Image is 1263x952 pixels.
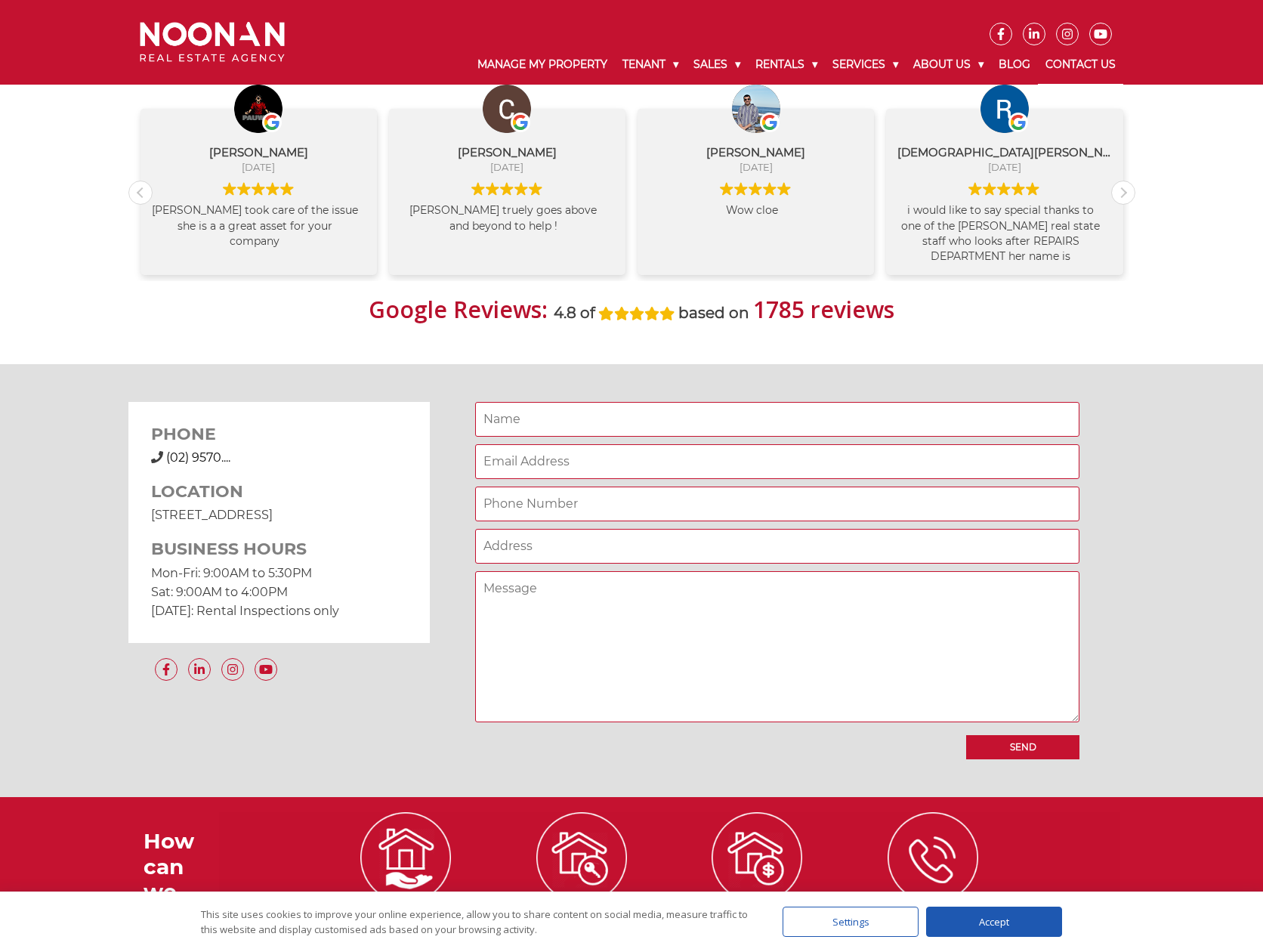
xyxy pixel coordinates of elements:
[968,182,982,196] img: Google
[514,182,528,196] img: Google
[897,160,1111,174] div: [DATE]
[1026,182,1039,196] img: Google
[753,294,894,325] strong: 1785 reviews
[166,450,230,465] a: Click to reveal phone number
[983,182,996,196] img: Google
[475,529,1079,564] input: Address
[906,45,991,84] a: About Us
[649,202,863,264] div: Wow cloe
[151,601,408,620] p: [DATE]: Rental Inspections only
[749,182,762,196] img: Google
[400,144,614,160] div: [PERSON_NAME]
[897,202,1111,264] div: i would like to say special thanks to one of the [PERSON_NAME] real state staff who looks after R...
[234,85,283,133] img: James Perkon profile picture
[280,182,294,196] img: Google
[980,85,1029,133] img: Rashedul Haque profile picture
[760,113,780,132] img: Google
[201,907,752,937] div: This site uses cookies to improve your online experience, allow you to share content on social me...
[649,160,863,174] div: [DATE]
[536,812,627,903] img: ICONS
[166,450,230,465] span: (02) 9570....
[777,182,791,196] img: Google
[763,182,777,196] img: Google
[400,202,614,264] div: [PERSON_NAME] truely goes above and beyond to help !
[152,160,366,174] div: [DATE]
[732,85,780,133] img: Nabaraj Dahal profile picture
[847,850,1020,945] a: ContactUs
[671,850,844,945] a: Sellmy Property
[151,583,408,601] p: Sat: 9:00AM to 4:00PM
[475,402,1079,759] form: Contact form
[320,850,493,945] a: Managemy Property
[1112,181,1135,204] div: Next review
[720,182,733,196] img: Google
[1008,113,1028,132] img: Google
[734,182,748,196] img: Google
[470,45,615,84] a: Manage My Property
[471,182,485,196] img: Google
[783,907,919,937] div: Settings
[500,182,514,196] img: Google
[483,85,531,133] img: Cristina Santorelli profile picture
[1011,182,1025,196] img: Google
[129,181,152,204] div: Previous review
[475,487,1079,521] input: Phone Number
[475,444,1079,479] input: Email Address
[152,202,366,264] div: [PERSON_NAME] took care of the issue she is a a great asset for your company
[400,160,614,174] div: [DATE]
[554,304,595,322] strong: 4.8 of
[151,425,408,444] h3: PHONE
[151,505,408,524] p: [STREET_ADDRESS]
[151,564,408,583] p: Mon-Fri: 9:00AM to 5:30PM
[888,812,978,903] img: ICONS
[748,45,825,84] a: Rentals
[511,113,530,132] img: Google
[486,182,499,196] img: Google
[997,182,1011,196] img: Google
[252,182,265,196] img: Google
[926,907,1062,937] div: Accept
[151,539,408,559] h3: BUSINESS HOURS
[360,812,451,903] img: ICONS
[825,45,906,84] a: Services
[615,45,686,84] a: Tenant
[262,113,282,132] img: Google
[152,144,366,160] div: [PERSON_NAME]
[1038,45,1123,85] a: Contact Us
[529,182,542,196] img: Google
[649,144,863,160] div: [PERSON_NAME]
[495,850,668,945] a: Leasemy Property
[144,829,219,930] h3: How can we help?
[369,294,548,325] strong: Google Reviews:
[712,812,802,903] img: ICONS
[991,45,1038,84] a: Blog
[475,402,1079,437] input: Name
[678,304,749,322] strong: based on
[140,22,285,62] img: Noonan Real Estate Agency
[966,735,1079,759] input: Send
[266,182,279,196] img: Google
[686,45,748,84] a: Sales
[237,182,251,196] img: Google
[223,182,236,196] img: Google
[151,482,408,502] h3: LOCATION
[897,144,1111,160] div: [DEMOGRAPHIC_DATA][PERSON_NAME]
